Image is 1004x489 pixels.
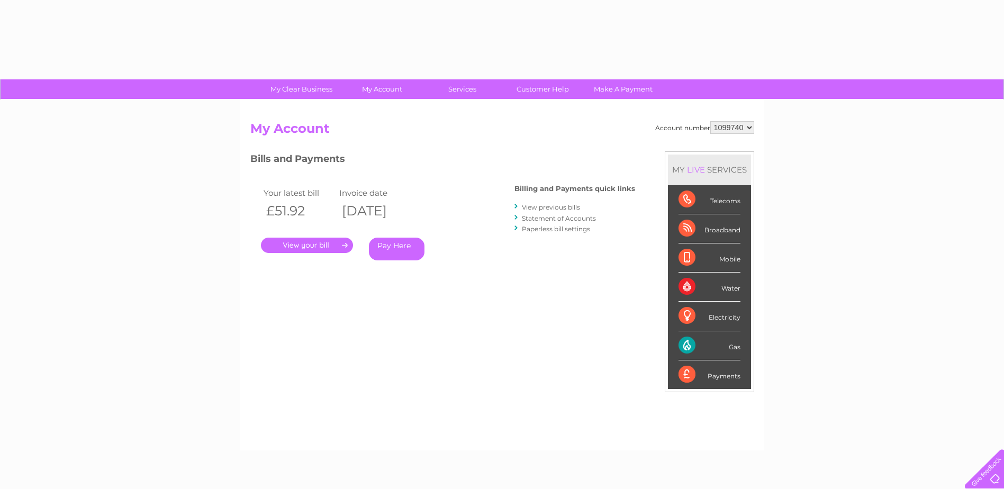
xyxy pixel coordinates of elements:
[258,79,345,99] a: My Clear Business
[499,79,586,99] a: Customer Help
[419,79,506,99] a: Services
[685,165,707,175] div: LIVE
[338,79,426,99] a: My Account
[250,151,635,170] h3: Bills and Payments
[337,200,413,222] th: [DATE]
[261,238,353,253] a: .
[679,331,740,360] div: Gas
[679,273,740,302] div: Water
[679,243,740,273] div: Mobile
[679,360,740,389] div: Payments
[514,185,635,193] h4: Billing and Payments quick links
[522,203,580,211] a: View previous bills
[522,214,596,222] a: Statement of Accounts
[369,238,424,260] a: Pay Here
[261,186,337,200] td: Your latest bill
[522,225,590,233] a: Paperless bill settings
[250,121,754,141] h2: My Account
[668,155,751,185] div: MY SERVICES
[679,185,740,214] div: Telecoms
[580,79,667,99] a: Make A Payment
[655,121,754,134] div: Account number
[261,200,337,222] th: £51.92
[679,214,740,243] div: Broadband
[337,186,413,200] td: Invoice date
[679,302,740,331] div: Electricity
